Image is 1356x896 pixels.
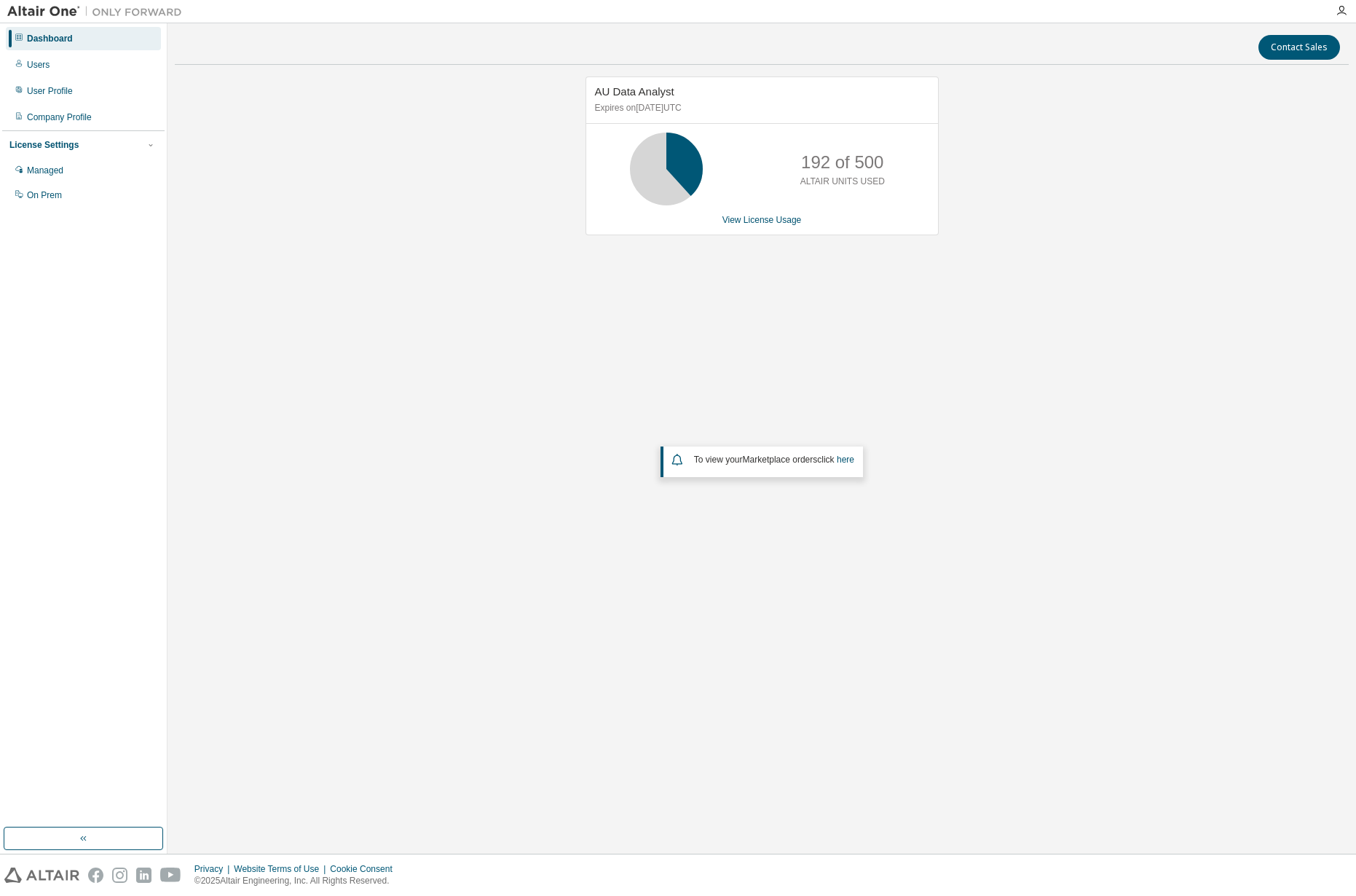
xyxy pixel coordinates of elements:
[136,868,151,883] img: linkedin.svg
[722,215,802,225] a: View License Usage
[837,455,854,465] a: here
[1258,35,1340,60] button: Contact Sales
[801,150,883,175] p: 192 of 500
[160,868,181,883] img: youtube.svg
[694,455,854,465] span: To view your click
[27,165,63,176] div: Managed
[194,875,401,887] p: © 2025 Altair Engineering, Inc. All Rights Reserved.
[27,85,73,97] div: User Profile
[27,189,62,201] div: On Prem
[27,59,50,71] div: Users
[7,4,189,19] img: Altair One
[330,863,401,875] div: Cookie Consent
[743,455,818,465] em: Marketplace orders
[194,863,234,875] div: Privacy
[800,176,885,188] p: ALTAIR UNITS USED
[112,868,127,883] img: instagram.svg
[595,85,674,98] span: AU Data Analyst
[9,139,79,151] div: License Settings
[27,33,73,44] div: Dashboard
[595,102,926,114] p: Expires on [DATE] UTC
[88,868,103,883] img: facebook.svg
[4,868,79,883] img: altair_logo.svg
[234,863,330,875] div: Website Terms of Use
[27,111,92,123] div: Company Profile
